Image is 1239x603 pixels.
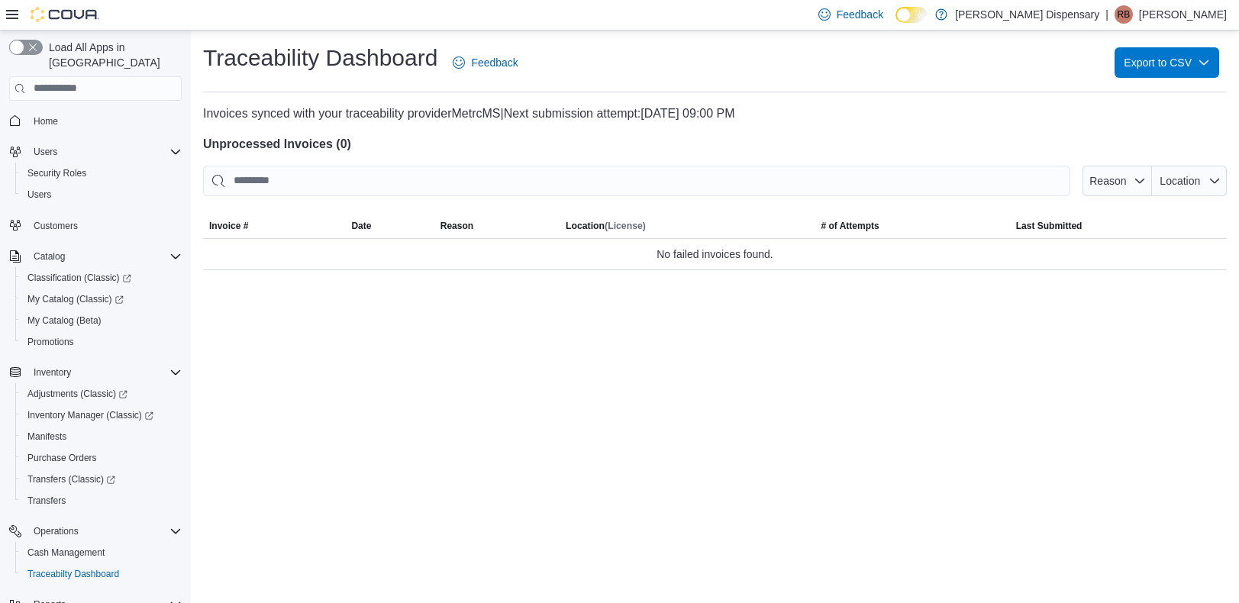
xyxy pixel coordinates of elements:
[1089,175,1126,187] span: Reason
[15,331,188,353] button: Promotions
[657,245,773,263] span: No failed invoices found.
[21,543,111,562] a: Cash Management
[15,267,188,289] a: Classification (Classic)
[15,542,188,563] button: Cash Management
[203,105,1227,123] p: Invoices synced with your traceability provider MetrcMS | [DATE] 09:00 PM
[27,522,182,540] span: Operations
[21,333,182,351] span: Promotions
[3,214,188,237] button: Customers
[21,492,182,510] span: Transfers
[27,547,105,559] span: Cash Management
[27,522,85,540] button: Operations
[27,167,86,179] span: Security Roles
[27,293,124,305] span: My Catalog (Classic)
[21,311,108,330] a: My Catalog (Beta)
[27,336,74,348] span: Promotions
[1115,47,1219,78] button: Export to CSV
[1139,5,1227,24] p: [PERSON_NAME]
[21,449,182,467] span: Purchase Orders
[21,543,182,562] span: Cash Management
[34,525,79,537] span: Operations
[605,221,646,231] span: (License)
[21,385,182,403] span: Adjustments (Classic)
[15,163,188,184] button: Security Roles
[21,333,80,351] a: Promotions
[27,217,84,235] a: Customers
[3,521,188,542] button: Operations
[27,452,97,464] span: Purchase Orders
[15,447,188,469] button: Purchase Orders
[21,164,182,182] span: Security Roles
[27,388,127,400] span: Adjustments (Classic)
[15,310,188,331] button: My Catalog (Beta)
[27,143,182,161] span: Users
[21,290,130,308] a: My Catalog (Classic)
[15,426,188,447] button: Manifests
[34,220,78,232] span: Customers
[1016,220,1083,232] span: Last Submitted
[27,495,66,507] span: Transfers
[3,141,188,163] button: Users
[21,269,182,287] span: Classification (Classic)
[203,166,1070,196] input: This is a search bar. After typing your query, hit enter to filter the results lower in the page.
[1160,175,1200,187] span: Location
[471,55,518,70] span: Feedback
[27,409,153,421] span: Inventory Manager (Classic)
[3,246,188,267] button: Catalog
[21,385,134,403] a: Adjustments (Classic)
[21,290,182,308] span: My Catalog (Classic)
[21,470,121,489] a: Transfers (Classic)
[21,406,160,424] a: Inventory Manager (Classic)
[566,220,646,232] span: Location (License)
[1115,5,1133,24] div: Regina Billingsley
[21,449,103,467] a: Purchase Orders
[21,565,125,583] a: Traceabilty Dashboard
[447,47,524,78] a: Feedback
[837,7,883,22] span: Feedback
[203,214,345,238] button: Invoice #
[895,23,896,24] span: Dark Mode
[15,383,188,405] a: Adjustments (Classic)
[43,40,182,70] span: Load All Apps in [GEOGRAPHIC_DATA]
[345,214,434,238] button: Date
[1118,5,1131,24] span: RB
[15,469,188,490] a: Transfers (Classic)
[27,272,131,284] span: Classification (Classic)
[34,366,71,379] span: Inventory
[3,362,188,383] button: Inventory
[21,565,182,583] span: Traceabilty Dashboard
[21,427,182,446] span: Manifests
[31,7,99,22] img: Cova
[27,568,119,580] span: Traceabilty Dashboard
[21,427,73,446] a: Manifests
[27,363,182,382] span: Inventory
[203,135,1227,153] h4: Unprocessed Invoices ( 0 )
[34,250,65,263] span: Catalog
[27,430,66,443] span: Manifests
[34,146,57,158] span: Users
[21,492,72,510] a: Transfers
[21,406,182,424] span: Inventory Manager (Classic)
[21,470,182,489] span: Transfers (Classic)
[15,405,188,426] a: Inventory Manager (Classic)
[27,247,71,266] button: Catalog
[821,220,879,232] span: # of Attempts
[1152,166,1227,196] button: Location
[1105,5,1108,24] p: |
[27,143,63,161] button: Users
[566,220,646,232] h5: Location
[27,111,182,131] span: Home
[440,220,473,232] span: Reason
[21,269,137,287] a: Classification (Classic)
[1083,166,1152,196] button: Reason
[27,189,51,201] span: Users
[21,311,182,330] span: My Catalog (Beta)
[27,473,115,485] span: Transfers (Classic)
[27,112,64,131] a: Home
[15,289,188,310] a: My Catalog (Classic)
[21,164,92,182] a: Security Roles
[21,185,57,204] a: Users
[27,314,102,327] span: My Catalog (Beta)
[955,5,1099,24] p: [PERSON_NAME] Dispensary
[504,107,641,120] span: Next submission attempt:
